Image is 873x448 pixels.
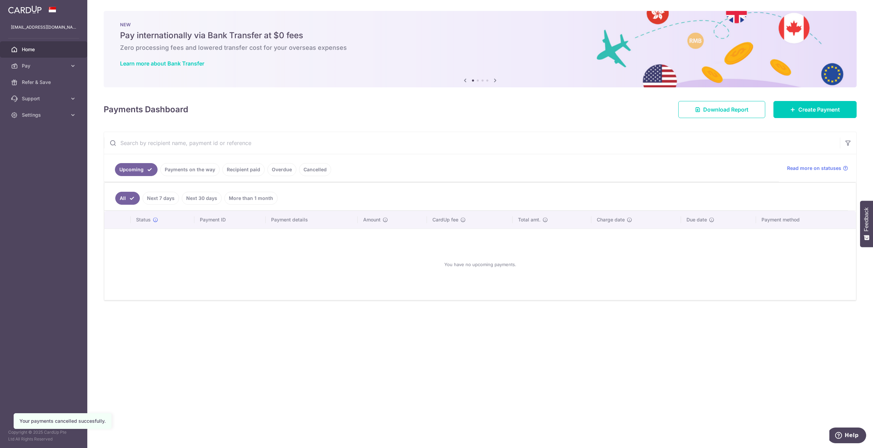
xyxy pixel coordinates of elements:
[104,11,857,87] img: Bank transfer banner
[703,105,749,114] span: Download Report
[115,163,158,176] a: Upcoming
[597,216,625,223] span: Charge date
[11,24,76,31] p: [EMAIL_ADDRESS][DOMAIN_NAME]
[120,30,840,41] h5: Pay internationally via Bank Transfer at $0 fees
[115,192,140,205] a: All
[8,5,42,14] img: CardUp
[224,192,278,205] a: More than 1 month
[798,105,840,114] span: Create Payment
[266,211,358,229] th: Payment details
[113,234,848,294] div: You have no upcoming payments.
[363,216,381,223] span: Amount
[104,132,840,154] input: Search by recipient name, payment id or reference
[686,216,707,223] span: Due date
[267,163,296,176] a: Overdue
[756,211,856,229] th: Payment method
[194,211,265,229] th: Payment ID
[22,46,67,53] span: Home
[19,418,106,424] div: Your payments cancelled succesfully.
[787,165,848,172] a: Read more on statuses
[120,60,204,67] a: Learn more about Bank Transfer
[136,216,151,223] span: Status
[773,101,857,118] a: Create Payment
[143,192,179,205] a: Next 7 days
[22,112,67,118] span: Settings
[120,44,840,52] h6: Zero processing fees and lowered transfer cost for your overseas expenses
[22,62,67,69] span: Pay
[120,22,840,27] p: NEW
[182,192,222,205] a: Next 30 days
[518,216,541,223] span: Total amt.
[829,428,866,445] iframe: Opens a widget where you can find more information
[299,163,331,176] a: Cancelled
[787,165,841,172] span: Read more on statuses
[22,79,67,86] span: Refer & Save
[860,201,873,247] button: Feedback - Show survey
[104,103,188,116] h4: Payments Dashboard
[22,95,67,102] span: Support
[222,163,265,176] a: Recipient paid
[432,216,458,223] span: CardUp fee
[160,163,220,176] a: Payments on the way
[678,101,765,118] a: Download Report
[863,207,870,231] span: Feedback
